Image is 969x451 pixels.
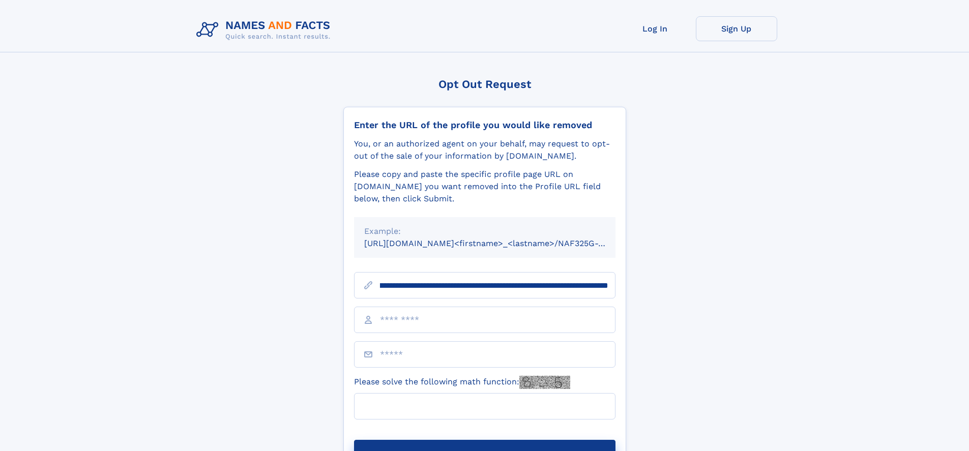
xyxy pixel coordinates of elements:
[354,168,615,205] div: Please copy and paste the specific profile page URL on [DOMAIN_NAME] you want removed into the Pr...
[364,225,605,237] div: Example:
[354,138,615,162] div: You, or an authorized agent on your behalf, may request to opt-out of the sale of your informatio...
[696,16,777,41] a: Sign Up
[364,238,635,248] small: [URL][DOMAIN_NAME]<firstname>_<lastname>/NAF325G-xxxxxxxx
[614,16,696,41] a: Log In
[192,16,339,44] img: Logo Names and Facts
[343,78,626,91] div: Opt Out Request
[354,119,615,131] div: Enter the URL of the profile you would like removed
[354,376,570,389] label: Please solve the following math function:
